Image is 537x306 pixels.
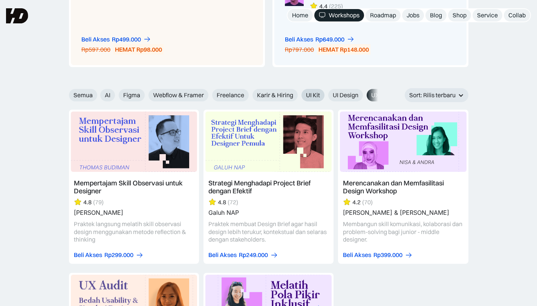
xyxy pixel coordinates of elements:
[285,46,314,54] div: Rp797.000
[123,91,140,99] span: Figma
[370,11,396,19] div: Roadmap
[306,91,320,99] span: UI Kit
[333,91,358,99] span: UI Design
[371,91,399,99] span: UX Design
[329,2,343,10] div: (225)
[477,11,498,19] div: Service
[448,9,471,21] a: Shop
[285,35,355,43] a: Beli AksesRp649.000
[104,251,133,259] div: Rp299.000
[73,91,93,99] span: Semua
[453,11,467,19] div: Shop
[208,251,237,259] div: Beli Akses
[402,9,424,21] a: Jobs
[217,91,244,99] span: Freelance
[407,11,419,19] div: Jobs
[343,251,413,259] a: Beli AksesRp399.000
[239,251,268,259] div: Rp249.000
[318,46,369,54] div: HEMAT Rp148.000
[343,251,371,259] div: Beli Akses
[425,9,447,21] a: Blog
[405,88,468,102] div: Sort: Rilis terbaru
[329,11,360,19] div: Workshops
[366,9,401,21] a: Roadmap
[473,9,502,21] a: Service
[314,9,364,21] a: Workshops
[508,11,526,19] div: Collab
[153,91,204,99] span: Webflow & Framer
[430,11,442,19] div: Blog
[105,91,110,99] span: AI
[257,91,293,99] span: Karir & Hiring
[74,251,144,259] a: Beli AksesRp299.000
[373,251,402,259] div: Rp399.000
[112,35,141,43] div: Rp499.000
[315,35,344,43] div: Rp649.000
[81,35,151,43] a: Beli AksesRp499.000
[74,251,102,259] div: Beli Akses
[292,11,308,19] div: Home
[504,9,530,21] a: Collab
[69,89,382,101] form: Email Form
[81,46,110,54] div: Rp597.000
[319,2,327,10] div: 4.4
[288,9,313,21] a: Home
[409,91,456,99] div: Sort: Rilis terbaru
[81,35,110,43] div: Beli Akses
[208,251,278,259] a: Beli AksesRp249.000
[115,46,162,54] div: HEMAT Rp98.000
[285,35,313,43] div: Beli Akses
